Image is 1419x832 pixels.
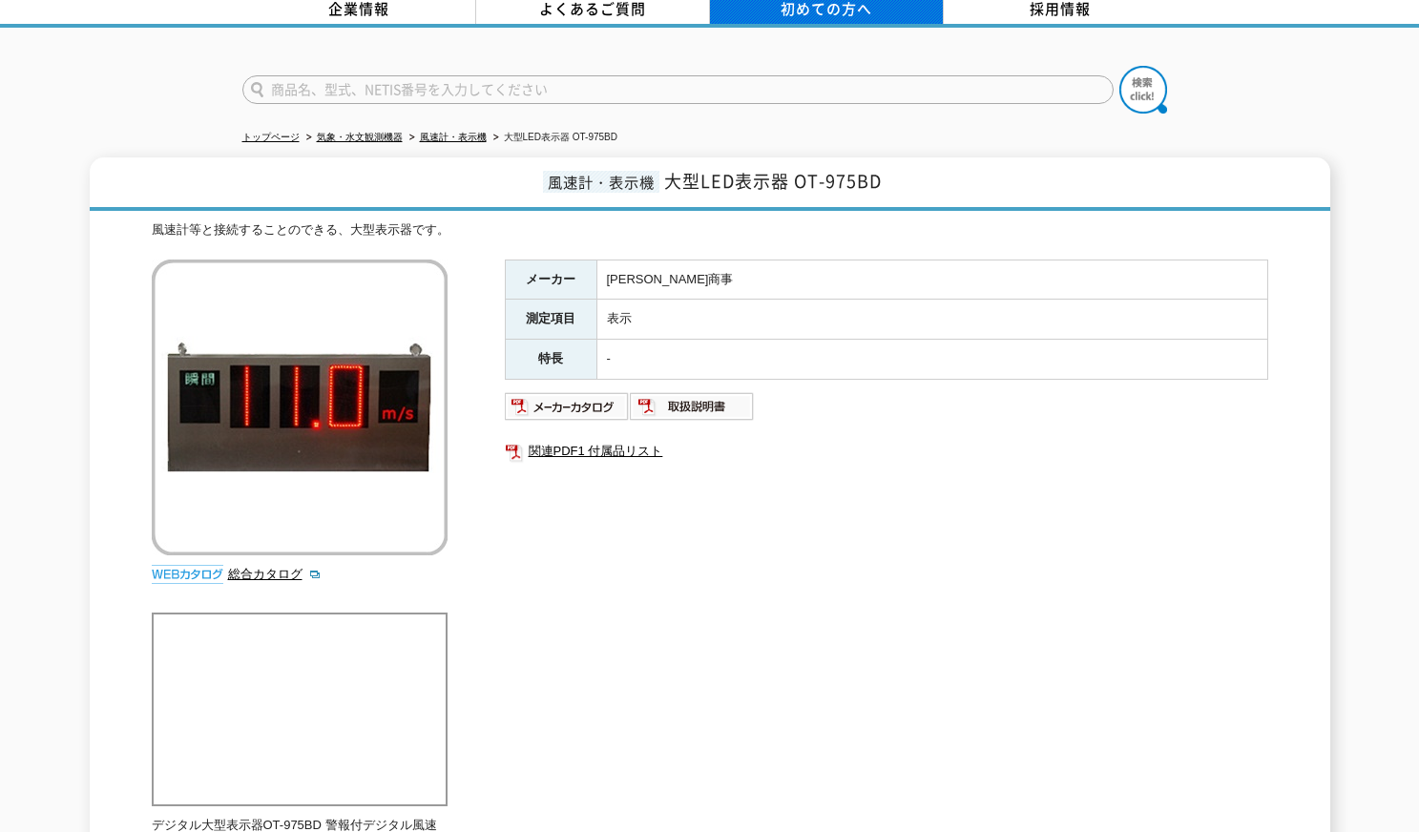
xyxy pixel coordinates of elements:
img: メーカーカタログ [505,391,630,422]
a: 風速計・表示機 [420,132,487,142]
a: メーカーカタログ [505,404,630,418]
span: 大型LED表示器 OT-975BD [664,168,882,194]
img: 大型LED表示器 OT-975BD [152,260,448,555]
a: 総合カタログ [228,567,322,581]
span: 風速計・表示機 [543,171,659,193]
td: - [596,340,1267,380]
td: [PERSON_NAME]商事 [596,260,1267,300]
th: 特長 [505,340,596,380]
th: メーカー [505,260,596,300]
img: 取扱説明書 [630,391,755,422]
th: 測定項目 [505,300,596,340]
img: btn_search.png [1119,66,1167,114]
a: 気象・水文観測機器 [317,132,403,142]
td: 表示 [596,300,1267,340]
a: トップページ [242,132,300,142]
div: 風速計等と接続することのできる、大型表示器です。 [152,220,1268,240]
a: 取扱説明書 [630,404,755,418]
a: 関連PDF1 付属品リスト [505,439,1268,464]
input: 商品名、型式、NETIS番号を入力してください [242,75,1114,104]
li: 大型LED表示器 OT-975BD [490,128,617,148]
img: webカタログ [152,565,223,584]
